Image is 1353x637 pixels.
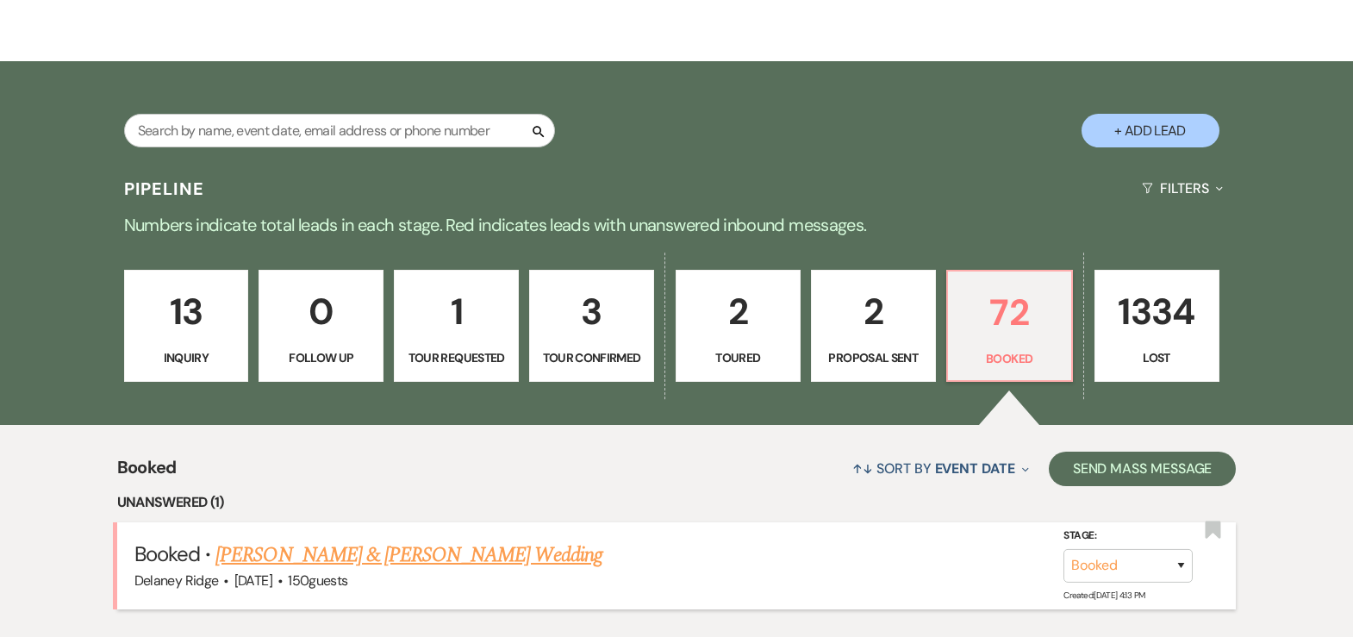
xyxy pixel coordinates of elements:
[117,491,1237,514] li: Unanswered (1)
[270,348,372,367] p: Follow Up
[56,211,1297,239] p: Numbers indicate total leads in each stage. Red indicates leads with unanswered inbound messages.
[845,446,1035,491] button: Sort By Event Date
[124,114,555,147] input: Search by name, event date, email address or phone number
[529,270,654,382] a: 3Tour Confirmed
[135,348,238,367] p: Inquiry
[1135,165,1229,211] button: Filters
[676,270,801,382] a: 2Toured
[405,283,508,340] p: 1
[124,270,249,382] a: 13Inquiry
[1082,114,1219,147] button: + Add Lead
[935,459,1015,478] span: Event Date
[134,540,200,567] span: Booked
[540,283,643,340] p: 3
[135,283,238,340] p: 13
[288,571,347,590] span: 150 guests
[1106,348,1208,367] p: Lost
[958,349,1061,368] p: Booked
[540,348,643,367] p: Tour Confirmed
[1049,452,1237,486] button: Send Mass Message
[958,284,1061,341] p: 72
[687,283,789,340] p: 2
[215,540,602,571] a: [PERSON_NAME] & [PERSON_NAME] Wedding
[117,454,177,491] span: Booked
[822,348,925,367] p: Proposal Sent
[852,459,873,478] span: ↑↓
[1063,527,1193,546] label: Stage:
[234,571,272,590] span: [DATE]
[822,283,925,340] p: 2
[405,348,508,367] p: Tour Requested
[124,177,205,201] h3: Pipeline
[394,270,519,382] a: 1Tour Requested
[259,270,383,382] a: 0Follow Up
[1106,283,1208,340] p: 1334
[687,348,789,367] p: Toured
[1094,270,1219,382] a: 1334Lost
[270,283,372,340] p: 0
[134,571,219,590] span: Delaney Ridge
[946,270,1073,382] a: 72Booked
[811,270,936,382] a: 2Proposal Sent
[1063,590,1144,601] span: Created: [DATE] 4:13 PM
